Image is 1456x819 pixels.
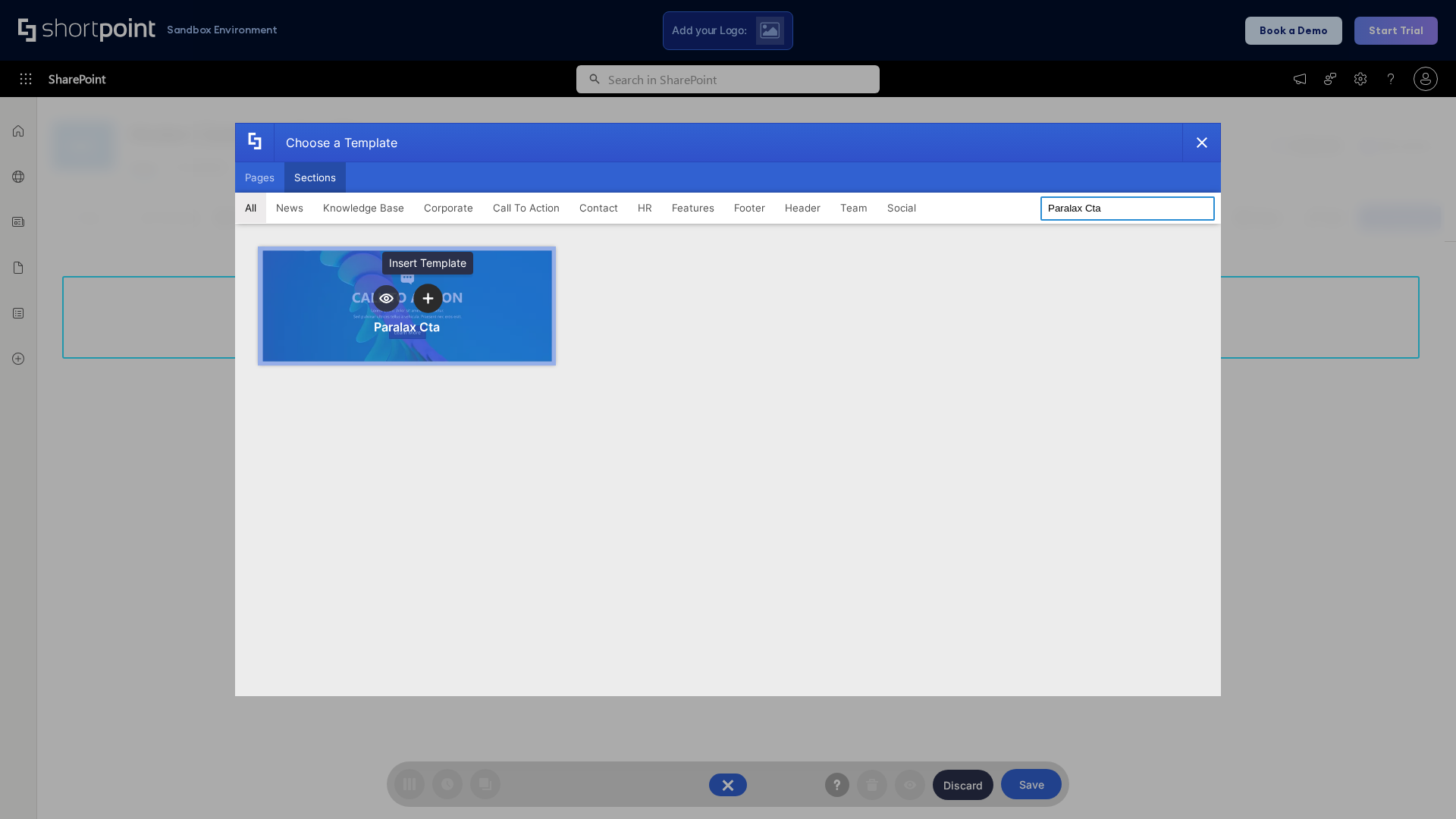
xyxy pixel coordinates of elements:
button: All [235,193,266,223]
button: News [266,193,313,223]
button: HR [628,193,662,223]
input: Search [1040,196,1215,221]
button: Contact [570,193,628,223]
button: Social [877,193,926,223]
button: Corporate [414,193,483,223]
iframe: Chat Widget [1380,746,1456,819]
div: template selector [235,123,1221,696]
button: Team [830,193,877,223]
button: Pages [235,162,284,193]
div: Choose a Template [274,124,397,162]
button: Sections [284,162,346,193]
button: Knowledge Base [313,193,414,223]
button: Features [662,193,724,223]
div: Paralax Cta [374,319,440,334]
button: Call To Action [483,193,570,223]
button: Header [775,193,830,223]
button: Footer [724,193,775,223]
